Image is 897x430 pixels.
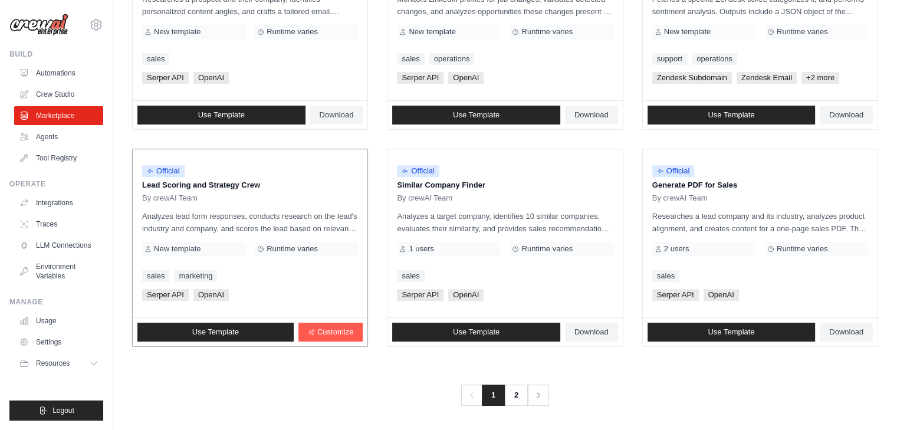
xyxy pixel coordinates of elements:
span: New template [664,27,711,37]
span: By crewAI Team [397,193,452,203]
span: Zendesk Subdomain [652,72,732,84]
span: By crewAI Team [652,193,708,203]
span: Runtime varies [267,27,318,37]
span: Logout [52,406,74,415]
a: operations [429,53,475,65]
span: Zendesk Email [737,72,797,84]
p: Lead Scoring and Strategy Crew [142,179,358,191]
button: Resources [14,354,103,373]
div: Operate [9,179,103,189]
span: Official [142,165,185,177]
span: Customize [317,327,353,337]
span: Serper API [142,72,189,84]
p: Researches a lead company and its industry, analyzes product alignment, and creates content for a... [652,210,868,235]
span: 1 users [409,244,434,254]
a: Download [565,323,618,342]
a: Use Template [137,323,294,342]
span: Serper API [397,72,443,84]
span: 2 users [664,244,689,254]
a: Use Template [392,106,560,124]
button: Logout [9,401,103,421]
span: Use Template [192,327,239,337]
a: Traces [14,215,103,234]
span: Runtime varies [267,244,318,254]
span: By crewAI Team [142,193,198,203]
a: Use Template [648,106,816,124]
span: Serper API [142,289,189,301]
a: Integrations [14,193,103,212]
p: Generate PDF for Sales [652,179,868,191]
span: New template [154,244,201,254]
a: Use Template [392,323,560,342]
span: Use Template [453,110,500,120]
span: Download [829,327,863,337]
a: Use Template [648,323,816,342]
span: Download [320,110,354,120]
a: sales [142,53,169,65]
a: sales [142,270,169,282]
a: Customize [298,323,363,342]
a: LLM Connections [14,236,103,255]
a: Environment Variables [14,257,103,285]
span: Download [574,110,609,120]
span: OpenAI [193,289,229,301]
a: Settings [14,333,103,352]
a: Download [565,106,618,124]
span: Use Template [453,327,500,337]
a: Use Template [137,106,305,124]
span: OpenAI [448,72,484,84]
span: Resources [36,359,70,368]
span: Official [652,165,695,177]
p: Similar Company Finder [397,179,613,191]
span: Runtime varies [521,27,573,37]
span: Runtime varies [777,27,828,37]
a: Usage [14,311,103,330]
a: sales [397,53,424,65]
span: Use Template [708,110,754,120]
p: Analyzes a target company, identifies 10 similar companies, evaluates their similarity, and provi... [397,210,613,235]
span: Download [574,327,609,337]
span: OpenAI [193,72,229,84]
a: Marketplace [14,106,103,125]
a: Tool Registry [14,149,103,168]
span: Serper API [397,289,443,301]
span: Download [829,110,863,120]
a: Agents [14,127,103,146]
span: +2 more [801,72,839,84]
a: Automations [14,64,103,83]
img: Logo [9,14,68,36]
a: marketing [174,270,217,282]
span: Use Template [708,327,754,337]
div: Manage [9,297,103,307]
span: Serper API [652,289,699,301]
a: 2 [504,385,528,406]
span: OpenAI [704,289,739,301]
p: Analyzes lead form responses, conducts research on the lead's industry and company, and scores th... [142,210,358,235]
a: Download [310,106,363,124]
span: Official [397,165,439,177]
span: Use Template [198,110,245,120]
span: Runtime varies [777,244,828,254]
a: sales [652,270,679,282]
a: Download [820,106,873,124]
span: Runtime varies [521,244,573,254]
div: Build [9,50,103,59]
span: 1 [482,385,505,406]
span: New template [409,27,455,37]
a: Download [820,323,873,342]
span: OpenAI [448,289,484,301]
a: operations [692,53,737,65]
span: New template [154,27,201,37]
a: Crew Studio [14,85,103,104]
a: sales [397,270,424,282]
nav: Pagination [461,385,549,406]
a: support [652,53,687,65]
